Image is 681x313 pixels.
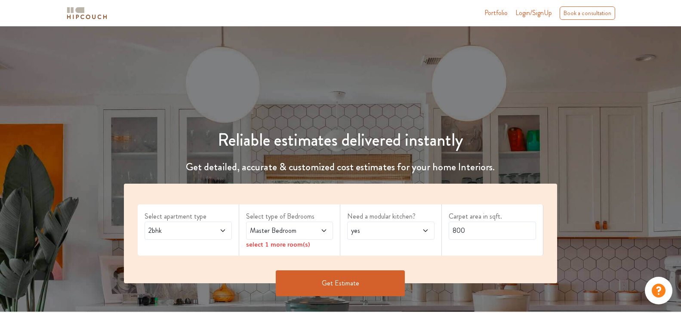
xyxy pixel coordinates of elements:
[65,3,108,23] span: logo-horizontal.svg
[119,161,562,173] h4: Get detailed, accurate & customized cost estimates for your home Interiors.
[276,270,405,296] button: Get Estimate
[65,6,108,21] img: logo-horizontal.svg
[246,240,333,249] div: select 1 more room(s)
[449,222,536,240] input: Enter area sqft
[147,225,206,236] span: 2bhk
[349,225,409,236] span: yes
[145,211,232,222] label: Select apartment type
[246,211,333,222] label: Select type of Bedrooms
[515,8,552,18] span: Login/SignUp
[449,211,536,222] label: Carpet area in sqft.
[484,8,508,18] a: Portfolio
[560,6,615,20] div: Book a consultation
[119,130,562,150] h1: Reliable estimates delivered instantly
[248,225,308,236] span: Master Bedroom
[347,211,434,222] label: Need a modular kitchen?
